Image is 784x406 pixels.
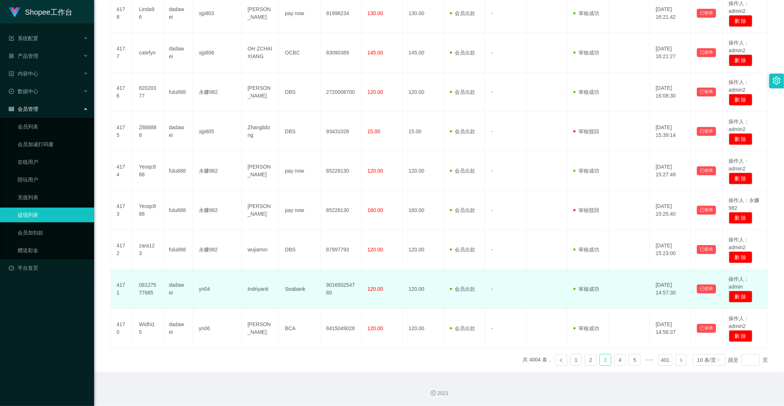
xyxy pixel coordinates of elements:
i: 图标: table [9,106,14,112]
td: Zhanglidong [242,112,279,151]
span: 审核成功 [573,50,599,56]
td: [DATE] 15:39:14 [650,112,691,151]
a: 3 [600,354,611,366]
td: 85228130 [321,151,362,191]
span: 数据中心 [9,88,38,94]
td: 85228130 [321,191,362,230]
a: 在线用户 [18,155,88,169]
td: [DATE] 14:57:30 [650,269,691,309]
span: 120.00 [368,286,383,292]
a: 充值列表 [18,190,88,205]
li: 2 [585,354,597,366]
td: 4171 [111,269,133,309]
button: 删 除 [729,291,752,303]
a: 陪玩用户 [18,172,88,187]
i: 图标: down [716,358,721,363]
td: 120.00 [403,230,444,269]
td: 永赚982 [193,230,241,269]
td: BCA [279,309,320,348]
a: 5 [629,354,640,366]
td: 160.00 [403,191,444,230]
td: fulu888 [163,230,193,269]
a: 401 [659,354,672,366]
span: 会员出款 [450,50,476,56]
li: 5 [629,354,641,366]
li: 向后 5 页 [644,354,655,366]
i: 图标: profile [9,71,14,76]
td: 2720008700 [321,73,362,112]
button: 已锁单 [697,324,716,333]
span: 操作人：admin2 [729,40,749,53]
td: [PERSON_NAME] [242,191,279,230]
span: 审核成功 [573,247,599,253]
span: 操作人：admin2 [729,119,749,132]
span: 审核驳回 [573,207,599,213]
span: - [491,207,493,213]
td: [PERSON_NAME] [242,151,279,191]
span: 审核成功 [573,168,599,174]
span: 产品管理 [9,53,38,59]
button: 已锁单 [697,127,716,136]
div: 10 条/页 [697,354,716,366]
td: Yeoqc888 [133,191,163,230]
span: ••• [644,354,655,366]
span: - [491,50,493,56]
span: 操作人：admin2 [729,0,749,14]
i: 图标: left [559,358,563,363]
td: dadawei [163,112,193,151]
td: xjp805 [193,112,241,151]
td: 82020377 [133,73,163,112]
td: 4173 [111,191,133,230]
button: 删 除 [729,94,752,106]
span: 120.00 [368,89,383,95]
span: - [491,128,493,134]
a: Shopee工作台 [9,9,72,15]
td: 4175 [111,112,133,151]
td: [PERSON_NAME] [242,73,279,112]
button: 删 除 [729,133,752,145]
td: xjp806 [193,33,241,73]
span: - [491,286,493,292]
td: fulu888 [163,73,193,112]
td: 08127577685 [133,269,163,309]
td: OH ZCHAI XIANG [242,33,279,73]
td: [DATE] 15:27:49 [650,151,691,191]
td: [DATE] 14:56:37 [650,309,691,348]
td: [DATE] 15:25:40 [650,191,691,230]
div: 跳至 页 [728,354,768,366]
span: 审核成功 [573,325,599,331]
span: 120.00 [368,325,383,331]
a: 1 [570,354,581,366]
span: - [491,89,493,95]
a: 图标: dashboard平台首页 [9,261,88,275]
button: 删 除 [729,15,752,27]
a: 2 [585,354,596,366]
td: 4176 [111,73,133,112]
span: 会员出款 [450,247,476,253]
td: 120.00 [403,151,444,191]
span: 会员出款 [450,286,476,292]
td: yn06 [193,309,241,348]
li: 1 [570,354,582,366]
td: Yeoqc888 [133,151,163,191]
td: 8415049028 [321,309,362,348]
i: 图标: appstore-o [9,53,14,59]
td: fulu888 [163,191,193,230]
span: 操作人：admin2 [729,315,749,329]
td: 永赚982 [193,191,241,230]
i: 图标: check-circle-o [9,89,14,94]
span: 操作人：admin [729,276,749,290]
td: [DATE] 16:21:27 [650,33,691,73]
td: dadawei [163,33,193,73]
td: Widhi15 [133,309,163,348]
td: 120.00 [403,269,444,309]
button: 已锁单 [697,88,716,96]
span: 160.00 [368,207,383,213]
td: 145.00 [403,33,444,73]
span: 会员出款 [450,168,476,174]
td: 4172 [111,230,133,269]
td: dadawei [163,269,193,309]
td: catefyn [133,33,163,73]
button: 已锁单 [697,245,716,254]
td: 93431028 [321,112,362,151]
